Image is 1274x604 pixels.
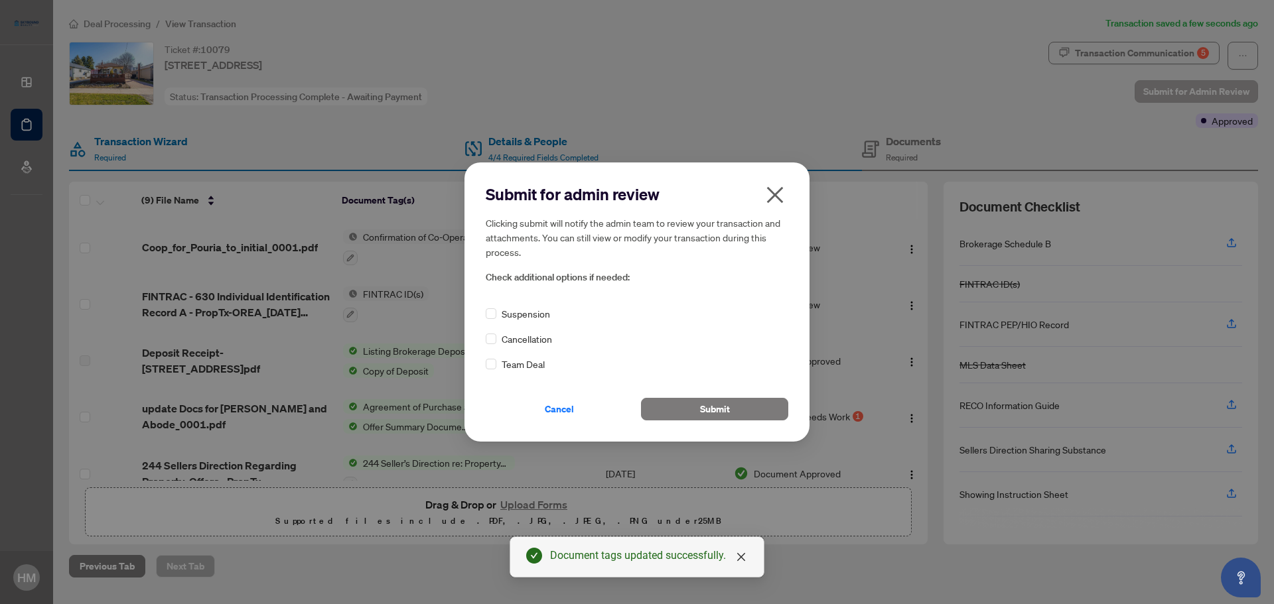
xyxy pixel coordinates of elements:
[502,357,545,371] span: Team Deal
[764,184,786,206] span: close
[1221,558,1261,597] button: Open asap
[502,332,552,346] span: Cancellation
[486,215,788,259] h5: Clicking submit will notify the admin team to review your transaction and attachments. You can st...
[486,270,788,285] span: Check additional options if needed:
[486,398,633,420] button: Cancel
[486,184,788,205] h2: Submit for admin review
[734,550,748,564] a: Close
[502,306,550,321] span: Suspension
[736,552,746,562] span: close
[545,398,574,420] span: Cancel
[641,398,788,420] button: Submit
[550,548,748,564] div: Document tags updated successfully.
[700,398,730,420] span: Submit
[526,548,542,564] span: check-circle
